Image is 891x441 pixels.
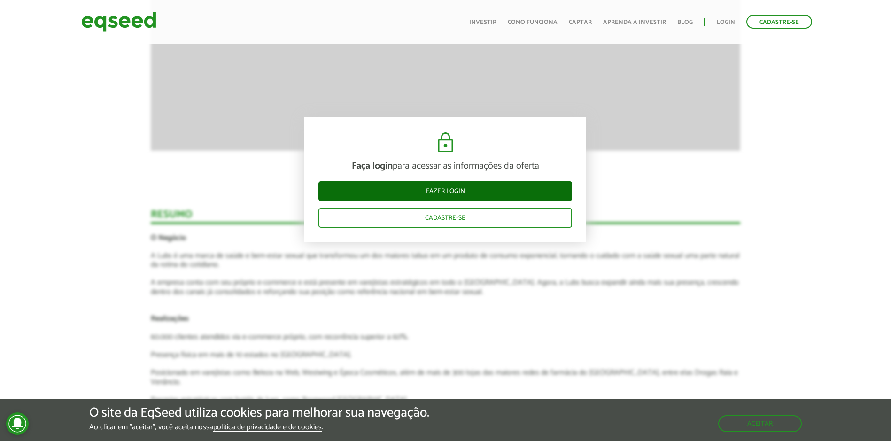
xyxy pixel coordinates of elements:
[434,132,457,154] img: cadeado.svg
[318,208,572,228] a: Cadastre-se
[569,19,592,25] a: Captar
[603,19,666,25] a: Aprenda a investir
[81,9,156,34] img: EqSeed
[508,19,558,25] a: Como funciona
[89,406,429,420] h5: O site da EqSeed utiliza cookies para melhorar sua navegação.
[469,19,496,25] a: Investir
[718,415,802,432] button: Aceitar
[746,15,812,29] a: Cadastre-se
[677,19,693,25] a: Blog
[318,161,572,172] p: para acessar as informações da oferta
[89,423,429,432] p: Ao clicar em "aceitar", você aceita nossa .
[318,181,572,201] a: Fazer login
[717,19,735,25] a: Login
[213,424,322,432] a: política de privacidade e de cookies
[352,158,393,174] strong: Faça login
